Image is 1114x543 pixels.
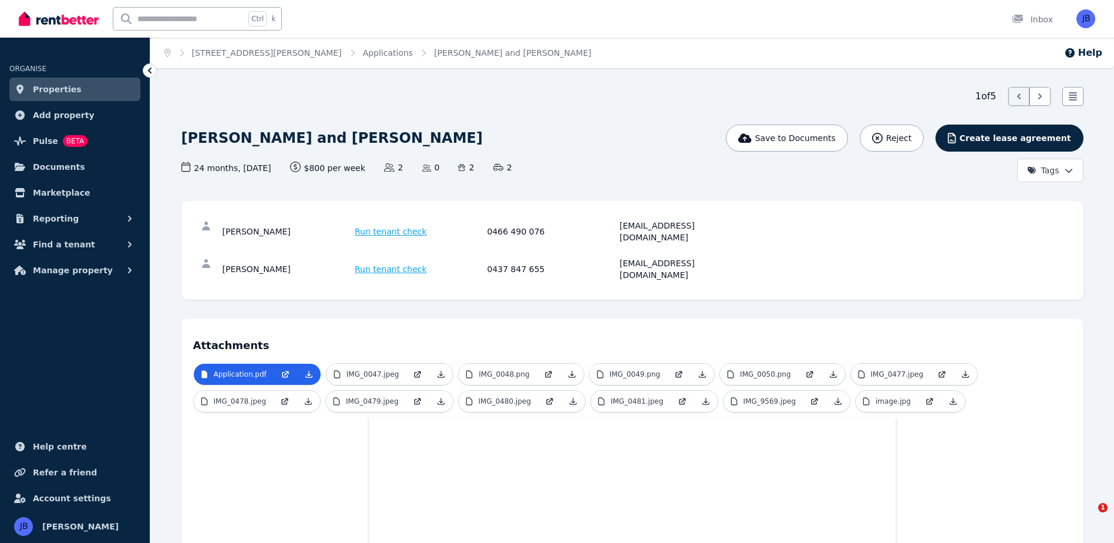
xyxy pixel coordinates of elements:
span: 2 [458,162,474,173]
p: Application.pdf [214,370,267,379]
a: [STREET_ADDRESS][PERSON_NAME] [192,48,342,58]
span: Run tenant check [355,263,427,275]
span: 0 [422,162,440,173]
a: Download Attachment [822,364,845,385]
a: Documents [9,155,140,179]
a: Marketplace [9,181,140,205]
a: Open in new Tab [538,391,561,412]
span: 1 of 5 [975,89,997,103]
a: PulseBETA [9,129,140,153]
a: IMG_0048.png [459,364,536,385]
a: IMG_9569.jpeg [723,391,803,412]
div: [EMAIL_ADDRESS][DOMAIN_NAME] [620,257,749,281]
a: Download Attachment [297,364,321,385]
a: Open in new Tab [273,391,297,412]
a: Download Attachment [429,391,453,412]
a: Download Attachment [560,364,584,385]
a: Download Attachment [429,364,453,385]
span: BETA [63,135,87,147]
p: IMG_9569.jpeg [743,397,796,406]
a: Applications [363,48,413,58]
a: Account settings [9,487,140,510]
a: IMG_0477.jpeg [851,364,931,385]
button: Reporting [9,207,140,230]
span: 24 months , [DATE] [181,162,271,174]
span: $800 per week [290,162,366,174]
a: Open in new Tab [406,391,429,412]
p: IMG_0478.jpeg [214,397,267,406]
div: 0437 847 655 [487,257,617,281]
a: Download Attachment [691,364,714,385]
a: Download Attachment [954,364,977,385]
h1: [PERSON_NAME] and [PERSON_NAME] [181,129,483,148]
img: RentBetter [19,10,99,28]
span: Manage property [33,263,113,277]
p: IMG_0477.jpeg [871,370,924,379]
span: Properties [33,82,82,96]
div: [PERSON_NAME] [223,257,352,281]
a: IMG_0478.jpeg [194,391,274,412]
a: Open in new Tab [537,364,560,385]
span: Ctrl [248,11,267,26]
a: Open in new Tab [667,364,691,385]
p: IMG_0480.jpeg [479,397,531,406]
span: Help centre [33,440,87,454]
p: IMG_0048.png [479,370,529,379]
a: IMG_0049.png [590,364,667,385]
button: Reject [860,125,924,152]
a: Open in new Tab [406,364,429,385]
a: Open in new Tab [798,364,822,385]
p: IMG_0050.png [740,370,790,379]
a: Download Attachment [561,391,585,412]
button: Tags [1017,159,1083,182]
div: [PERSON_NAME] [223,220,352,243]
iframe: Intercom live chat [1074,503,1102,531]
a: Refer a friend [9,461,140,484]
span: Documents [33,160,85,174]
span: Pulse [33,134,58,148]
a: IMG_0480.jpeg [459,391,539,412]
span: k [271,14,275,24]
p: image.jpg [876,397,911,406]
a: Open in new Tab [930,364,954,385]
div: [EMAIL_ADDRESS][DOMAIN_NAME] [620,220,749,243]
img: JACQUELINE BARRY [1076,9,1095,28]
div: 0466 490 076 [487,220,617,243]
a: Download Attachment [694,391,718,412]
nav: Breadcrumb [150,38,605,68]
span: 1 [1098,503,1108,512]
button: Manage property [9,259,140,282]
span: Run tenant check [355,226,427,237]
span: Find a tenant [33,237,95,252]
p: IMG_0049.png [610,370,660,379]
p: IMG_0481.jpeg [611,397,664,406]
span: Marketplace [33,186,90,200]
span: [PERSON_NAME] [42,519,119,534]
p: IMG_0047.jpeg [346,370,399,379]
button: Save to Documents [726,125,848,152]
span: [PERSON_NAME] and [PERSON_NAME] [434,47,591,59]
button: Create lease agreement [935,125,1083,152]
a: Application.pdf [194,364,274,385]
img: JACQUELINE BARRY [14,517,33,536]
a: IMG_0047.jpeg [327,364,406,385]
a: Download Attachment [941,391,965,412]
h4: Attachments [193,330,1072,354]
span: Reporting [33,212,79,226]
span: Reject [886,132,911,144]
a: Open in new Tab [918,391,941,412]
a: Add property [9,103,140,127]
button: Find a tenant [9,233,140,256]
div: Inbox [1012,14,1053,25]
span: Add property [33,108,95,122]
span: ORGANISE [9,65,46,73]
a: Help centre [9,435,140,458]
a: IMG_0479.jpeg [326,391,406,412]
p: IMG_0479.jpeg [346,397,399,406]
span: 2 [493,162,512,173]
a: Properties [9,78,140,101]
span: Create lease agreement [960,132,1071,144]
a: Open in new Tab [671,391,694,412]
span: Refer a friend [33,465,97,480]
a: Download Attachment [297,391,320,412]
